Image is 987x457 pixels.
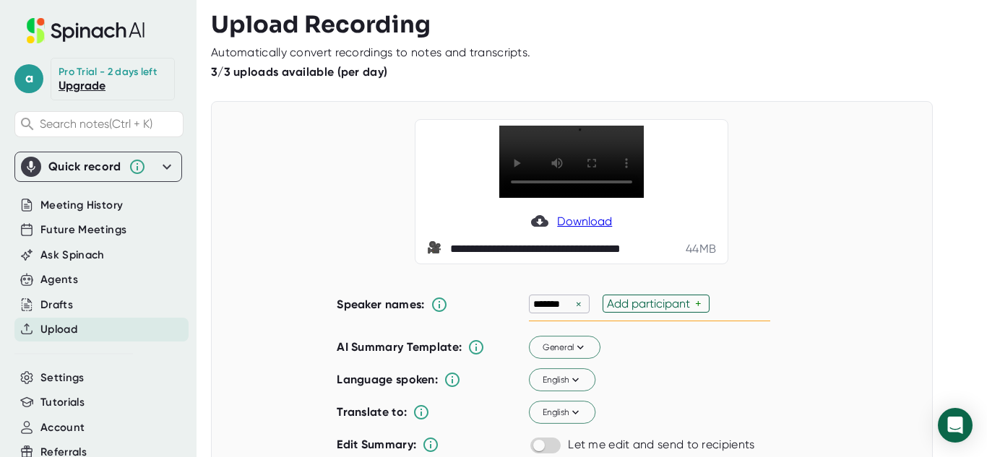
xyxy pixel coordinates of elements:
span: English [543,406,582,419]
div: + [695,297,705,310]
button: Ask Spinach [40,247,105,264]
b: Language spoken: [337,373,438,386]
b: 3/3 uploads available (per day) [211,65,387,79]
a: Download [531,212,612,230]
span: video [427,240,444,258]
span: a [14,64,43,93]
b: Edit Summary: [337,438,416,451]
div: Add participant [607,297,695,310]
a: Upgrade [59,79,105,92]
button: Agents [40,271,78,288]
span: Search notes (Ctrl + K) [40,117,152,131]
span: General [543,341,587,354]
span: Download [557,214,612,228]
button: General [529,336,600,360]
button: Settings [40,370,85,386]
b: AI Summary Template: [337,340,462,354]
h3: Upload Recording [211,11,973,38]
button: Meeting History [40,197,123,214]
button: Future Meetings [40,222,126,238]
button: English [529,369,595,392]
div: Pro Trial - 2 days left [59,66,157,79]
div: Let me edit and send to recipients [568,438,754,452]
div: × [572,297,585,311]
div: Quick record [48,160,121,174]
button: Drafts [40,297,73,313]
b: Speaker names: [337,297,424,311]
button: Upload [40,321,77,338]
div: Automatically convert recordings to notes and transcripts. [211,45,530,60]
div: Open Intercom Messenger [938,408,973,443]
button: Account [40,419,85,436]
div: 44 MB [686,242,716,256]
div: Quick record [21,152,176,181]
button: Tutorials [40,394,85,411]
span: English [543,373,582,386]
button: English [529,401,595,425]
b: Translate to: [337,405,407,419]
